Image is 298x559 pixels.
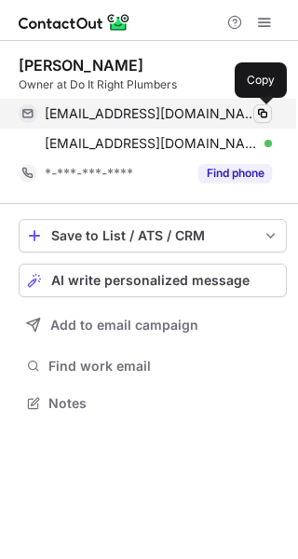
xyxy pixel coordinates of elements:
[198,164,272,183] button: Reveal Button
[51,228,254,243] div: Save to List / ATS / CRM
[51,273,250,288] span: AI write personalized message
[19,390,287,416] button: Notes
[19,308,287,342] button: Add to email campaign
[45,135,258,152] span: [EMAIL_ADDRESS][DOMAIN_NAME]
[48,395,279,412] span: Notes
[19,56,143,75] div: [PERSON_NAME]
[19,264,287,297] button: AI write personalized message
[19,11,130,34] img: ContactOut v5.3.10
[45,105,258,122] span: [EMAIL_ADDRESS][DOMAIN_NAME]
[19,219,287,252] button: save-profile-one-click
[50,318,198,333] span: Add to email campaign
[48,358,279,375] span: Find work email
[19,76,287,93] div: Owner at Do It Right Plumbers
[19,353,287,379] button: Find work email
